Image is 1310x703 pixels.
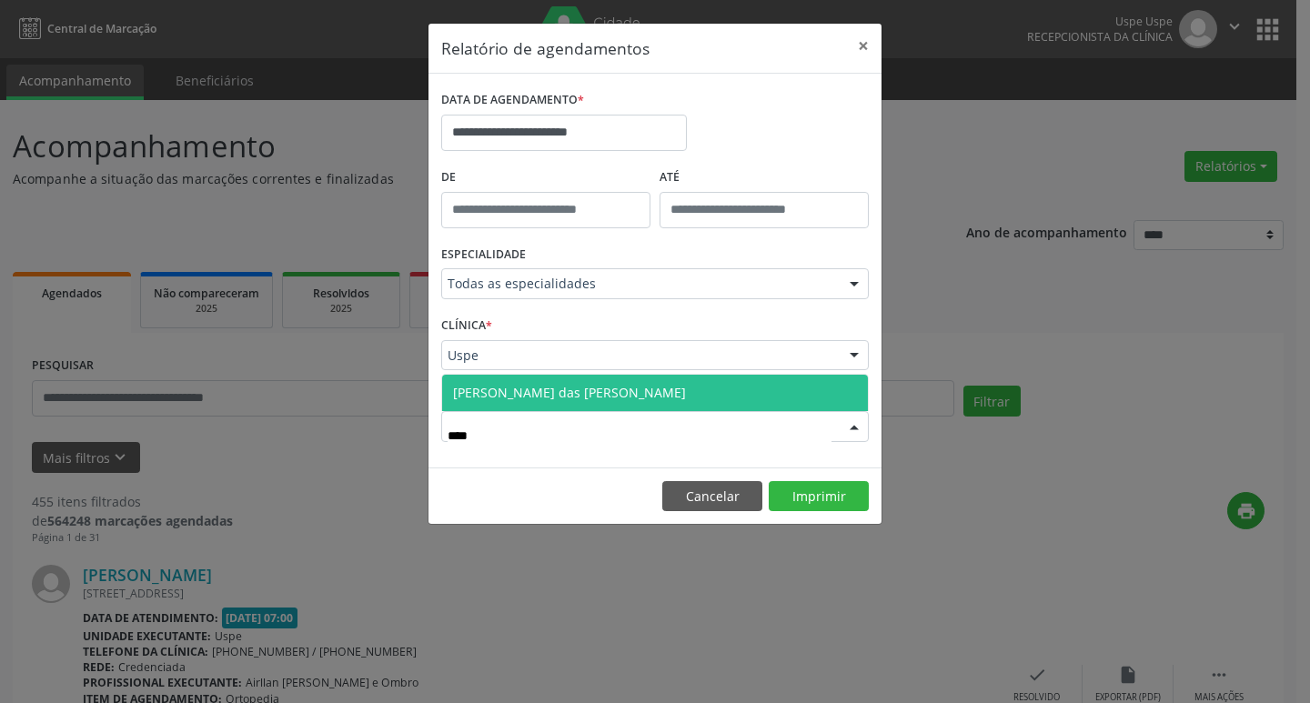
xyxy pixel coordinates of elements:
[441,86,584,115] label: DATA DE AGENDAMENTO
[441,241,526,269] label: ESPECIALIDADE
[769,481,869,512] button: Imprimir
[845,24,882,68] button: Close
[441,312,492,340] label: CLÍNICA
[441,164,650,192] label: De
[448,275,831,293] span: Todas as especialidades
[441,36,650,60] h5: Relatório de agendamentos
[660,164,869,192] label: ATÉ
[453,384,686,401] span: [PERSON_NAME] das [PERSON_NAME]
[448,346,831,365] span: Uspe
[662,481,762,512] button: Cancelar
